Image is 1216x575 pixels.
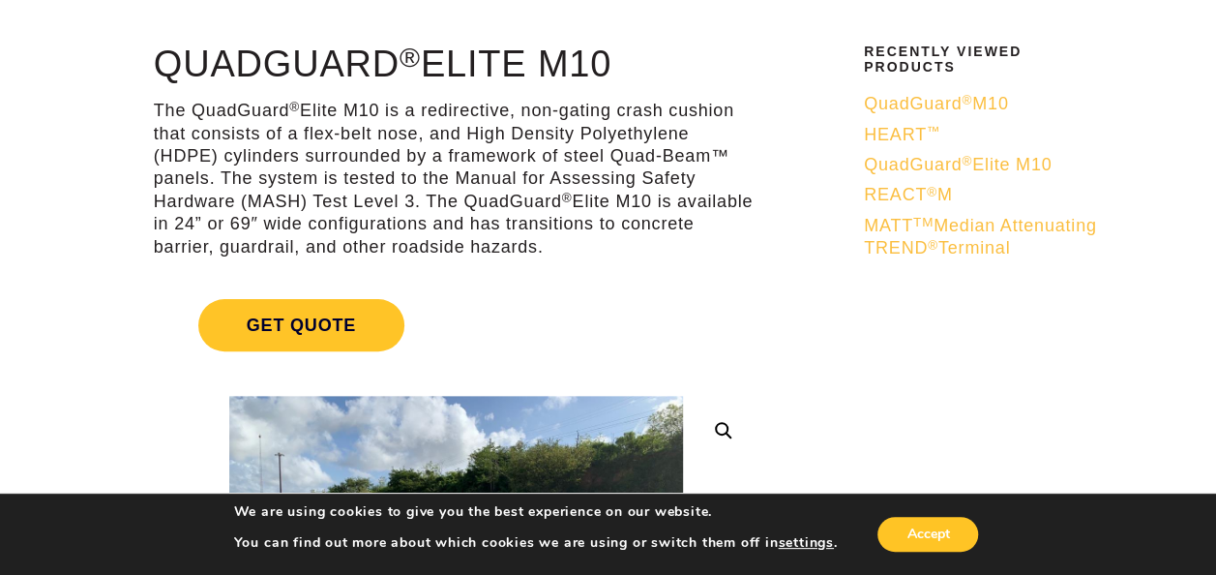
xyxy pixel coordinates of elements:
a: QuadGuard®Elite M10 [864,154,1100,176]
p: We are using cookies to give you the best experience on our website. [234,503,838,521]
span: REACT M [864,185,953,204]
sup: ™ [927,124,940,138]
sup: ® [928,238,938,253]
p: The QuadGuard Elite M10 is a redirective, non-gating crash cushion that consists of a flex-belt n... [154,100,758,258]
span: Get Quote [198,299,404,351]
span: MATT Median Attenuating TREND Terminal [864,216,1096,257]
span: QuadGuard Elite M10 [864,155,1052,174]
sup: ® [562,191,573,205]
span: QuadGuard M10 [864,94,1008,113]
h2: Recently Viewed Products [864,45,1100,75]
button: Accept [877,517,978,552]
a: QuadGuard®M10 [864,93,1100,115]
h1: QuadGuard Elite M10 [154,45,758,85]
a: Get Quote [154,276,758,375]
sup: ® [962,154,972,168]
p: You can find out more about which cookies we are using or switch them off in . [234,534,838,552]
a: HEART™ [864,124,1100,146]
sup: ® [927,185,937,199]
sup: ® [962,93,972,107]
a: MATTTMMedian Attenuating TREND®Terminal [864,215,1100,260]
sup: TM [913,215,934,229]
a: REACT®M [864,184,1100,206]
sup: ® [400,42,421,73]
button: settings [778,534,833,552]
span: HEART [864,125,940,144]
sup: ® [289,100,300,114]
